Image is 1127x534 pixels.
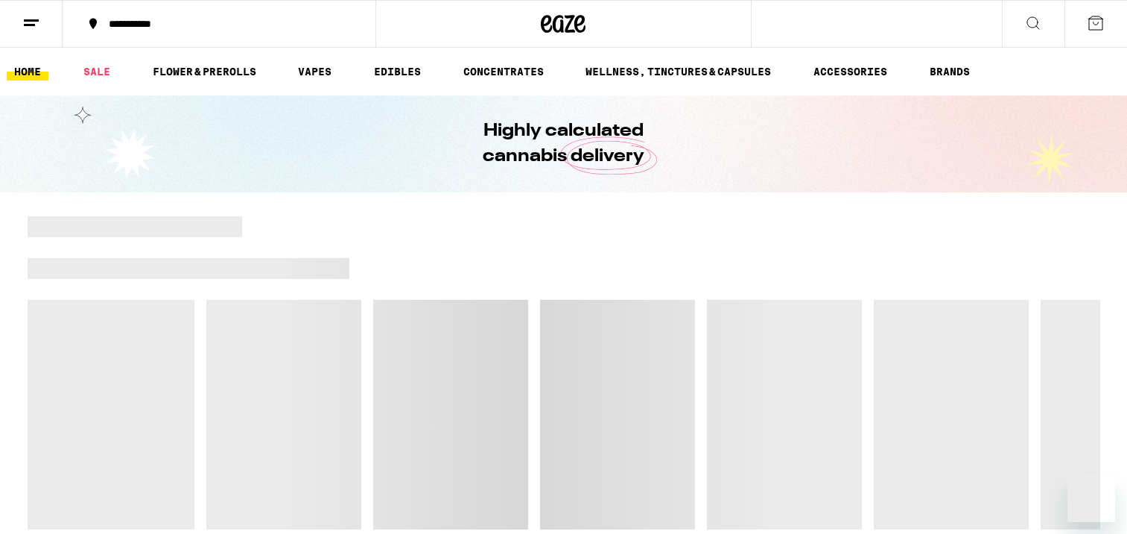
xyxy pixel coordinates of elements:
a: WELLNESS, TINCTURES & CAPSULES [578,63,778,81]
a: EDIBLES [366,63,428,81]
a: HOME [7,63,48,81]
a: VAPES [291,63,339,81]
a: BRANDS [922,63,977,81]
a: FLOWER & PREROLLS [145,63,264,81]
h1: Highly calculated cannabis delivery [441,119,687,169]
a: SALE [76,63,118,81]
a: CONCENTRATES [456,63,551,81]
iframe: Button to launch messaging window [1067,474,1115,522]
a: ACCESSORIES [806,63,895,81]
